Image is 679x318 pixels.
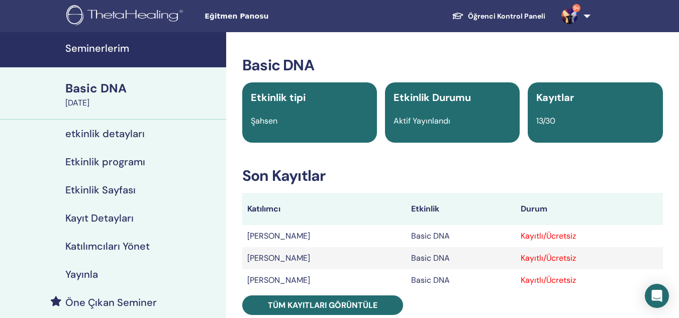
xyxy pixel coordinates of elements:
th: Durum [516,193,662,225]
td: [PERSON_NAME] [242,247,406,269]
span: Aktif Yayınlandı [394,116,450,126]
h4: Etkinlik Sayfası [65,184,136,196]
span: Şahsen [251,116,277,126]
td: Basic DNA [406,247,516,269]
div: Basic DNA [65,80,220,97]
img: graduation-cap-white.svg [452,12,464,20]
td: [PERSON_NAME] [242,269,406,291]
h4: Öne Çıkan Seminer [65,296,157,308]
span: Kayıtlar [536,91,574,104]
td: [PERSON_NAME] [242,225,406,247]
div: Kayıtlı/Ücretsiz [521,230,657,242]
img: default.jpg [561,8,577,24]
td: Basic DNA [406,269,516,291]
h4: etkinlik detayları [65,128,145,140]
div: Kayıtlı/Ücretsiz [521,274,657,286]
h4: Seminerlerim [65,42,220,54]
h4: Yayınla [65,268,98,280]
h3: Son Kayıtlar [242,167,663,185]
span: Tüm kayıtları görüntüle [268,300,377,310]
a: Basic DNA[DATE] [59,80,226,109]
img: logo.png [66,5,186,28]
h4: Kayıt Detayları [65,212,134,224]
th: Katılımcı [242,193,406,225]
a: Tüm kayıtları görüntüle [242,295,403,315]
span: 9+ [572,4,580,12]
span: Eğitmen Panosu [205,11,355,22]
div: Open Intercom Messenger [645,284,669,308]
td: Basic DNA [406,225,516,247]
div: [DATE] [65,97,220,109]
th: Etkinlik [406,193,516,225]
h3: Basic DNA [242,56,663,74]
span: Etkinlik tipi [251,91,306,104]
div: Kayıtlı/Ücretsiz [521,252,657,264]
a: Öğrenci Kontrol Paneli [444,7,553,26]
h4: Katılımcıları Yönet [65,240,150,252]
span: 13/30 [536,116,555,126]
span: Etkinlik Durumu [394,91,471,104]
h4: Etkinlik programı [65,156,145,168]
